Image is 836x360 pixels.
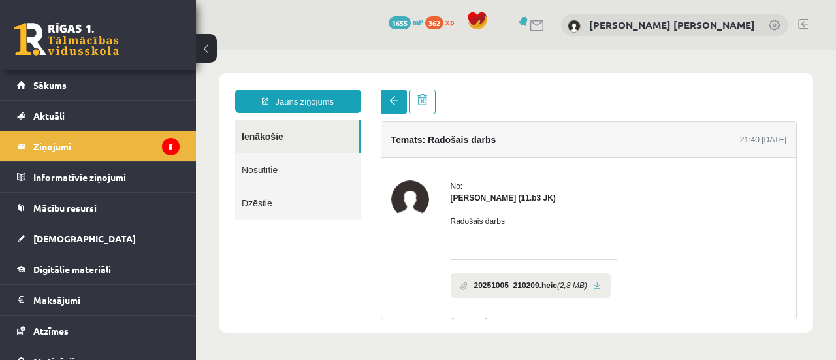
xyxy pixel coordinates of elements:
img: Viesturs Radvilovičs [568,20,581,33]
div: 21:40 [DATE] [544,84,590,95]
a: Digitālie materiāli [17,254,180,284]
span: Sākums [33,79,67,91]
a: Sākums [17,70,180,100]
a: Dzēstie [39,136,165,169]
a: Mācību resursi [17,193,180,223]
strong: [PERSON_NAME] (11.b3 JK) [255,143,360,152]
span: 362 [425,16,443,29]
img: Āris Voronovs [195,130,233,168]
b: 20251005_210209.heic [278,229,361,241]
a: Atzīmes [17,316,180,346]
legend: Ziņojumi [33,131,180,161]
p: Radošais darbs [255,165,421,177]
a: 1655 mP [389,16,423,27]
a: Aktuāli [17,101,180,131]
a: 362 xp [425,16,460,27]
span: [DEMOGRAPHIC_DATA] [33,233,136,244]
a: Nosūtītie [39,103,165,136]
a: Rīgas 1. Tālmācības vidusskola [14,23,119,56]
span: mP [413,16,423,27]
span: Mācību resursi [33,202,97,214]
span: Digitālie materiāli [33,263,111,275]
span: 1655 [389,16,411,29]
h4: Temats: Radošais darbs [195,84,300,95]
i: (2,8 MB) [361,229,391,241]
a: [DEMOGRAPHIC_DATA] [17,223,180,254]
span: Atzīmes [33,325,69,336]
i: 5 [162,138,180,155]
a: Informatīvie ziņojumi [17,162,180,192]
span: xp [445,16,454,27]
a: Ienākošie [39,69,163,103]
span: Aktuāli [33,110,65,122]
a: [PERSON_NAME] [PERSON_NAME] [589,18,755,31]
legend: Informatīvie ziņojumi [33,162,180,192]
a: Atbildēt [255,267,293,291]
div: No: [255,130,421,142]
legend: Maksājumi [33,285,180,315]
a: Jauns ziņojums [39,39,165,63]
a: Maksājumi [17,285,180,315]
a: Ziņojumi5 [17,131,180,161]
